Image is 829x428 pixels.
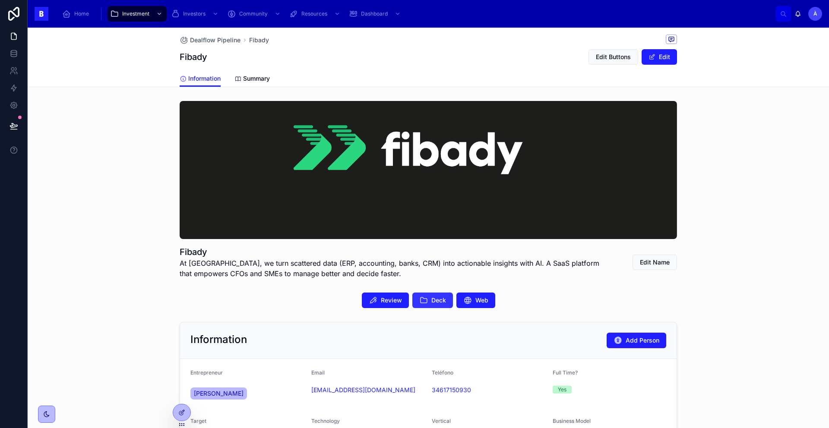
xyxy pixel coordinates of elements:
button: Web [456,293,495,308]
span: Resources [301,10,327,17]
div: scrollable content [55,4,775,23]
a: Dealflow Pipeline [180,36,240,44]
span: Email [311,369,325,376]
span: Edit Name [640,258,670,267]
button: Edit [642,49,677,65]
a: Dashboard [346,6,405,22]
button: Review [362,293,409,308]
a: Resources [287,6,345,22]
span: Full Time? [553,369,578,376]
span: Business Model [553,418,591,424]
span: Review [381,296,402,305]
span: Target [190,418,206,424]
span: Investment [122,10,149,17]
a: Community [225,6,285,22]
a: Fibady [249,36,269,44]
span: Community [239,10,268,17]
a: Investors [168,6,223,22]
span: Web [475,296,488,305]
span: Information [188,74,221,83]
button: Edit Buttons [589,49,638,65]
span: Edit Buttons [596,53,631,61]
span: À [813,10,817,17]
span: Deck [431,296,446,305]
a: 34617150930 [432,386,471,394]
span: [PERSON_NAME] [194,389,244,398]
a: Information [180,71,221,87]
span: Dashboard [361,10,388,17]
h1: Fibady [180,246,612,258]
span: Home [74,10,89,17]
button: Add Person [607,333,666,348]
span: Vertical [432,418,451,424]
div: Yes [558,386,566,393]
a: Summary [234,71,270,88]
span: At [GEOGRAPHIC_DATA], we turn scattered data (ERP, accounting, banks, CRM) into actionable insigh... [180,258,612,279]
img: App logo [35,7,48,21]
a: [EMAIL_ADDRESS][DOMAIN_NAME] [311,386,415,394]
h1: Fibady [180,51,207,63]
a: [PERSON_NAME] [190,387,247,400]
span: Dealflow Pipeline [190,36,240,44]
span: Summary [243,74,270,83]
span: Add Person [626,336,659,345]
span: Entrepreneur [190,369,223,376]
button: Deck [412,293,453,308]
button: Edit Name [633,255,677,270]
span: Investors [183,10,206,17]
a: Investment [108,6,167,22]
span: Teléfono [432,369,453,376]
a: Home [60,6,95,22]
span: Technology [311,418,340,424]
h2: Information [190,333,247,346]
